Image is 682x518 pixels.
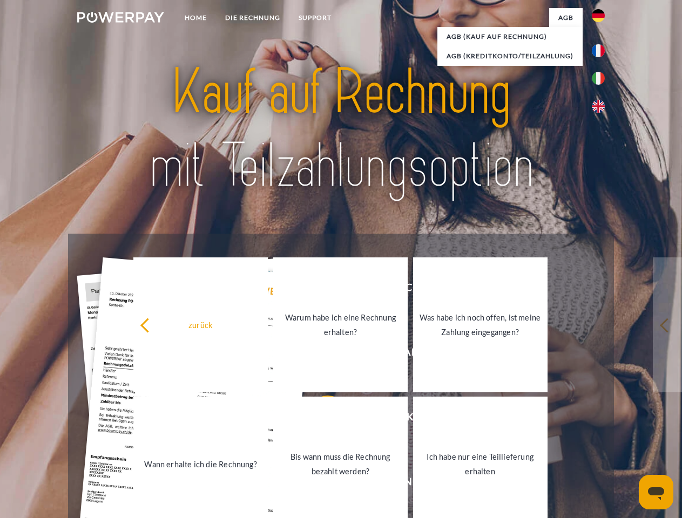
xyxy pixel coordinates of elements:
iframe: Schaltfläche zum Öffnen des Messaging-Fensters [639,475,673,509]
div: Bis wann muss die Rechnung bezahlt werden? [280,449,401,479]
img: title-powerpay_de.svg [103,52,579,207]
img: it [592,72,605,85]
div: Was habe ich noch offen, ist meine Zahlung eingegangen? [420,310,541,339]
img: de [592,9,605,22]
div: zurück [140,317,261,332]
img: logo-powerpay-white.svg [77,12,164,23]
a: AGB (Kauf auf Rechnung) [437,27,583,46]
a: agb [549,8,583,28]
a: DIE RECHNUNG [216,8,289,28]
img: fr [592,44,605,57]
img: en [592,100,605,113]
a: AGB (Kreditkonto/Teilzahlung) [437,46,583,66]
a: Home [175,8,216,28]
div: Warum habe ich eine Rechnung erhalten? [280,310,401,339]
div: Ich habe nur eine Teillieferung erhalten [420,449,541,479]
div: Wann erhalte ich die Rechnung? [140,456,261,471]
a: Was habe ich noch offen, ist meine Zahlung eingegangen? [413,257,548,392]
a: SUPPORT [289,8,341,28]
